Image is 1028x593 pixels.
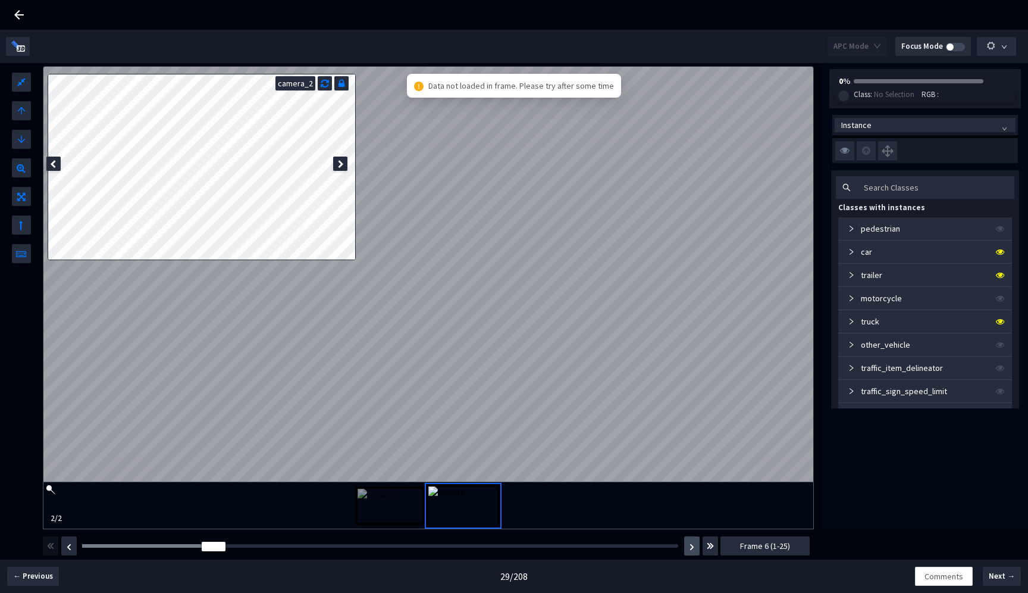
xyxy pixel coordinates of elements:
[838,241,1012,263] div: car
[843,292,902,305] div: motorcycle
[838,264,1012,286] div: trailer
[843,315,879,328] div: truck
[922,89,939,102] div: RGB :
[689,544,694,551] img: svg+xml;base64,PHN2ZyBhcmlhLWhpZGRlbj0idHJ1ZSIgZm9jdXNhYmxlPSJmYWxzZSIgZGF0YS1wcmVmaXg9ImZhcyIgZG...
[428,486,498,525] img: camera
[977,37,1016,56] button: down
[414,82,424,91] span: exclamation-circle
[848,388,855,395] span: collapsed
[848,364,855,372] span: collapsed
[848,248,855,255] span: collapsed
[838,202,1019,214] div: Classes with instances
[828,37,887,56] button: APC Modedown
[838,333,1012,356] div: other_vehicle
[848,318,855,325] span: collapsed
[358,489,422,523] img: camera
[838,310,1012,333] div: truck
[843,269,882,282] div: trailer
[838,380,1012,402] div: traffic_sign_speed_limit
[857,141,876,160] img: svg+xml;base64,PHN2ZyB3aWR0aD0iMzIiIGhlaWdodD0iMzIiIHZpZXdCb3g9IjAgMCAzMiAzMiIgZmlsbD0ibm9uZSIgeG...
[707,539,714,553] img: svg+xml;base64,PHN2ZyBhcmlhLWhpZGRlbj0idHJ1ZSIgZm9jdXNhYmxlPSJmYWxzZSIgZGF0YS1wcmVmaXg9ImZhcyIgZG...
[838,403,1012,426] div: traffic_sign_stop
[835,76,843,86] b: 0
[720,536,810,555] button: Frame 6 (1-25)
[740,539,790,553] span: Frame 6 (1-25)
[835,141,854,160] img: svg+xml;base64,PHN2ZyB3aWR0aD0iMzIiIGhlaWdodD0iMzIiIHZpZXdCb3g9IjAgMCAzMiAzMiIgZmlsbD0ibm9uZSIgeG...
[848,225,855,232] span: collapsed
[835,75,850,88] div: %
[838,357,1012,379] div: traffic_item_delineator
[500,570,528,583] div: 29 / 208
[843,385,947,398] div: traffic_sign_speed_limit
[848,271,855,279] span: collapsed
[843,361,943,374] div: traffic_item_delineator
[835,89,919,102] div: Class:
[848,295,855,302] span: collapsed
[880,143,895,158] img: svg+xml;base64,PHN2ZyB3aWR0aD0iMjQiIGhlaWdodD0iMjUiIHZpZXdCb3g9IjAgMCAyNCAyNSIgZmlsbD0ibm9uZSIgeG...
[924,570,963,583] span: Comments
[874,89,914,102] div: No Selection
[842,183,851,192] span: search
[843,222,900,235] div: pedestrian
[901,40,943,52] span: Focus Mode
[857,179,1014,196] input: Search Classes
[848,341,855,348] span: collapsed
[838,217,1012,240] div: pedestrian
[843,245,872,258] div: car
[983,567,1021,586] button: Next →
[1001,44,1007,50] span: down
[989,570,1015,582] span: Next →
[275,76,315,90] div: camera_2
[841,116,1009,134] span: Instance
[915,567,973,586] button: Comments
[838,287,1012,310] div: motorcycle
[843,408,922,421] div: traffic_sign_stop
[843,338,910,351] div: other_vehicle
[428,79,614,92] span: Data not loaded in frame. Please try after some time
